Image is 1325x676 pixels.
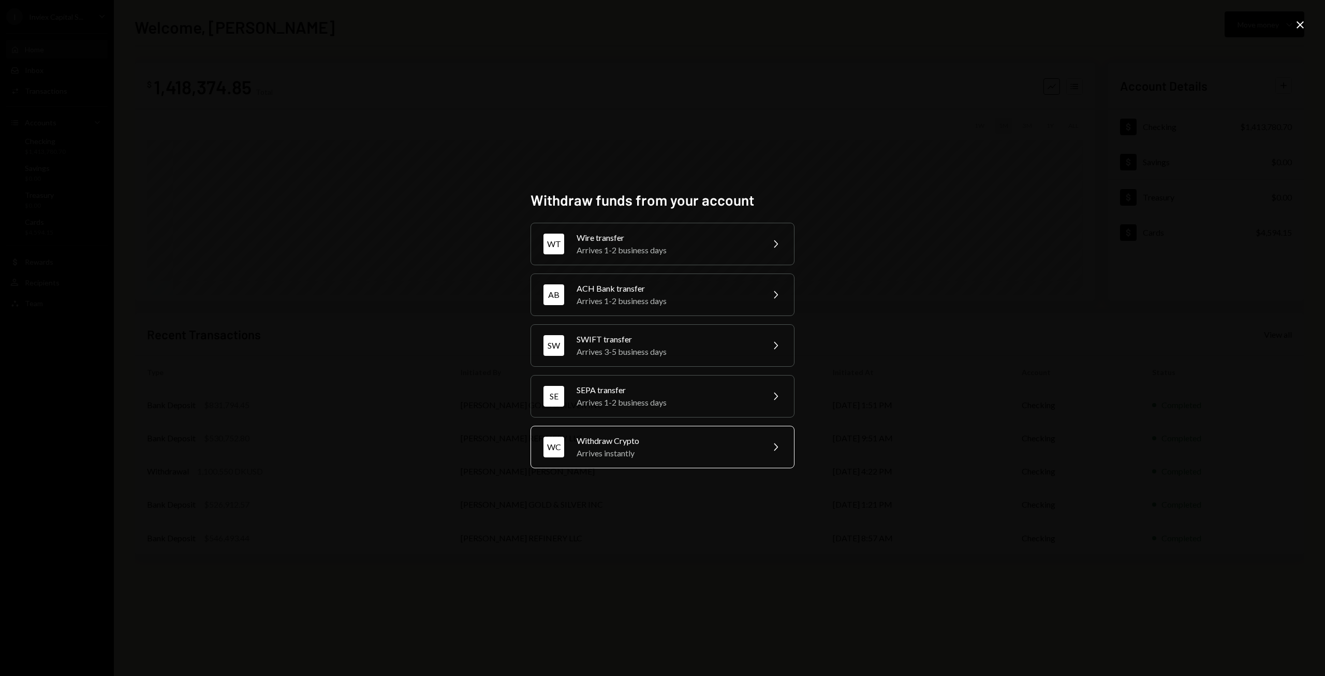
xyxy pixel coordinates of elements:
[543,234,564,254] div: WT
[577,435,757,447] div: Withdraw Crypto
[577,447,757,459] div: Arrives instantly
[543,335,564,356] div: SW
[577,295,757,307] div: Arrives 1-2 business days
[577,384,757,396] div: SEPA transfer
[531,375,794,418] button: SESEPA transferArrives 1-2 business days
[531,324,794,367] button: SWSWIFT transferArrives 3-5 business days
[531,274,794,316] button: ABACH Bank transferArrives 1-2 business days
[577,244,757,256] div: Arrives 1-2 business days
[543,437,564,457] div: WC
[543,386,564,407] div: SE
[543,284,564,305] div: AB
[531,190,794,210] h2: Withdraw funds from your account
[531,426,794,468] button: WCWithdraw CryptoArrives instantly
[577,333,757,346] div: SWIFT transfer
[577,346,757,358] div: Arrives 3-5 business days
[531,223,794,265] button: WTWire transferArrives 1-2 business days
[577,396,757,409] div: Arrives 1-2 business days
[577,282,757,295] div: ACH Bank transfer
[577,232,757,244] div: Wire transfer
